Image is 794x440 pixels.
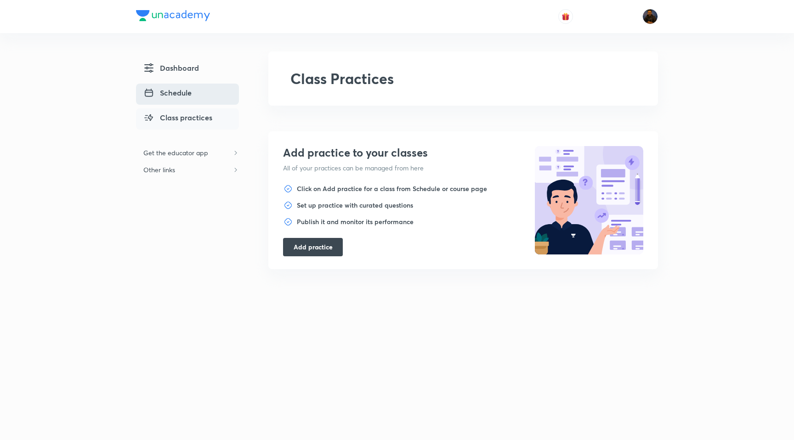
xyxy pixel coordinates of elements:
a: Dashboard [136,59,239,80]
p: Publish it and monitor its performance [297,217,414,227]
h3: Add practice to your classes [283,146,487,159]
img: step [283,217,293,227]
p: Click on Add practice for a class from Schedule or course page [297,184,487,194]
span: Class practices [143,112,212,123]
h2: Class Practices [290,70,394,87]
span: Dashboard [143,62,199,73]
img: educator [535,146,643,254]
img: Bhaskar Pratim Bhagawati [642,9,658,24]
a: Company Logo [136,10,210,23]
img: avatar [561,12,570,21]
img: Company Logo [136,10,210,21]
h6: Get the educator app [136,144,216,161]
h6: Other links [136,161,182,178]
p: Set up practice with curated questions [297,200,413,210]
span: Schedule [143,87,192,98]
a: Schedule [136,84,239,105]
button: Add practice [283,238,343,256]
a: Class practices [136,108,239,130]
img: step [283,184,293,194]
img: step [283,200,293,210]
p: All of your practices can be managed from here [283,163,487,173]
button: avatar [558,9,573,24]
